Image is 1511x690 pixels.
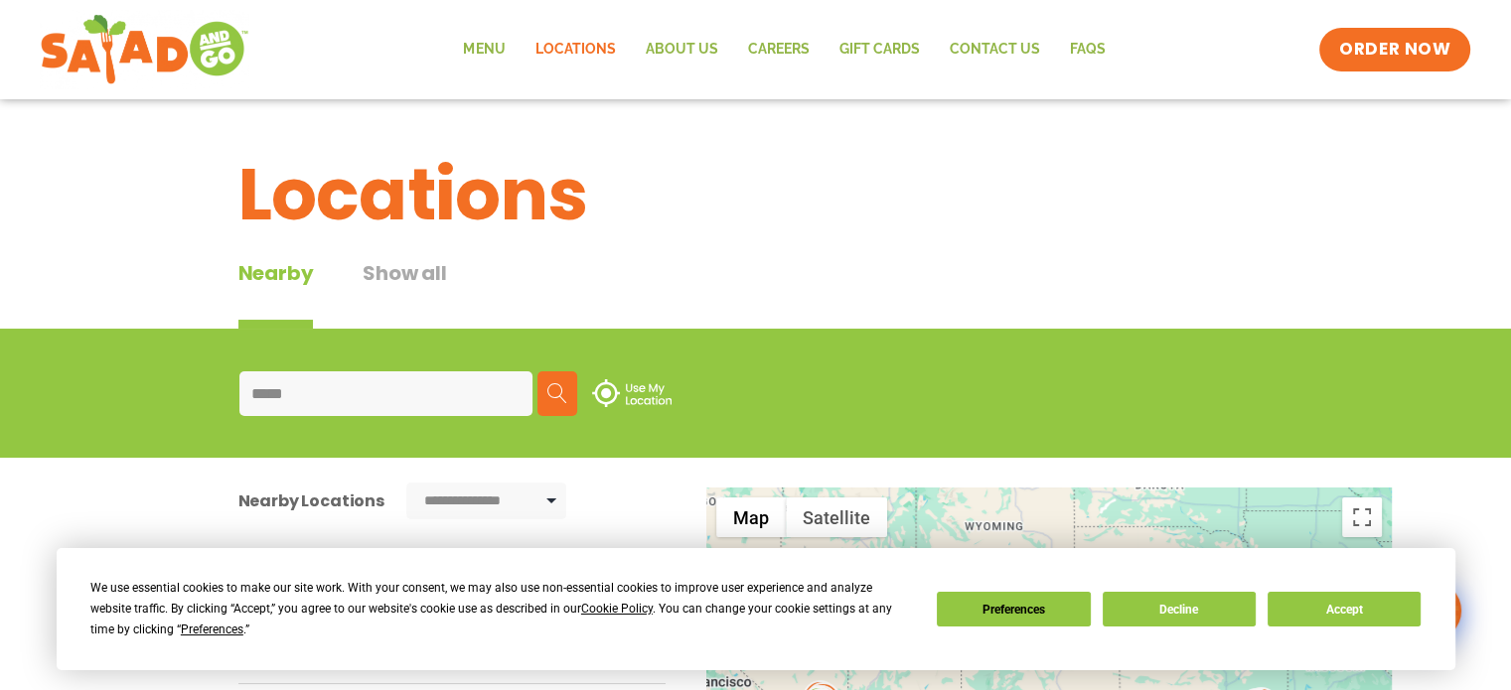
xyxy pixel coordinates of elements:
[448,27,1120,72] nav: Menu
[90,578,913,640] div: We use essential cookies to make our site work. With your consent, we may also use non-essential ...
[630,27,732,72] a: About Us
[1268,592,1421,626] button: Accept
[1339,38,1450,62] span: ORDER NOW
[1342,497,1382,537] button: Toggle fullscreen view
[547,383,567,403] img: search.svg
[937,592,1090,626] button: Preferences
[732,27,824,72] a: Careers
[40,10,249,89] img: new-SAG-logo-768×292
[238,258,497,329] div: Tabbed content
[1054,27,1120,72] a: FAQs
[786,497,887,537] button: Show satellite imagery
[181,622,243,636] span: Preferences
[1103,592,1256,626] button: Decline
[592,379,672,407] img: use-location.svg
[238,141,1274,248] h1: Locations
[716,497,786,537] button: Show street map
[581,602,653,616] span: Cookie Policy
[520,27,630,72] a: Locations
[1319,28,1470,71] a: ORDER NOW
[824,27,934,72] a: GIFT CARDS
[238,488,384,513] div: Nearby Locations
[57,548,1455,670] div: Cookie Consent Prompt
[363,258,446,329] button: Show all
[238,258,314,329] div: Nearby
[448,27,520,72] a: Menu
[934,27,1054,72] a: Contact Us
